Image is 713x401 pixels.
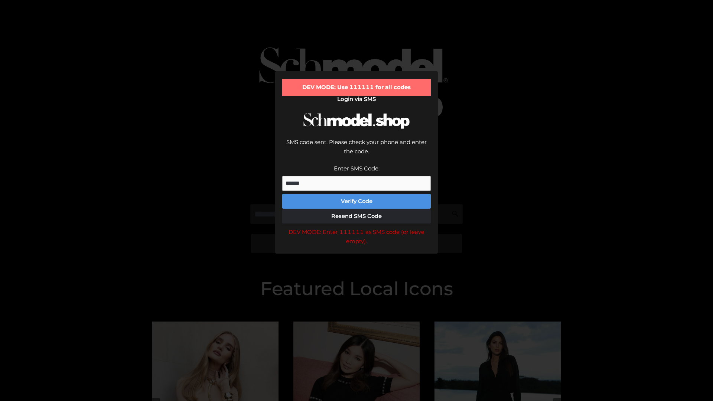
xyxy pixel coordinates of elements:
div: DEV MODE: Use 111111 for all codes [282,79,431,96]
button: Resend SMS Code [282,209,431,224]
div: SMS code sent. Please check your phone and enter the code. [282,137,431,164]
div: DEV MODE: Enter 111111 as SMS code (or leave empty). [282,227,431,246]
label: Enter SMS Code: [334,165,380,172]
h2: Login via SMS [282,96,431,102]
button: Verify Code [282,194,431,209]
img: Schmodel Logo [301,106,412,136]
